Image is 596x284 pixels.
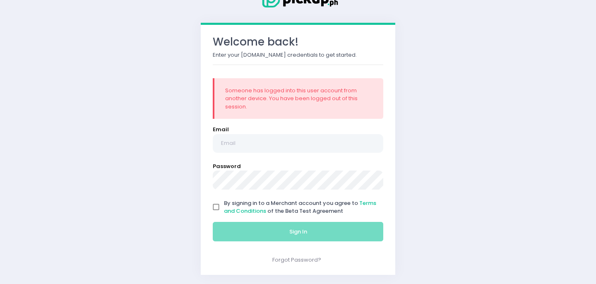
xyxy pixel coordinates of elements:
[213,51,383,59] p: Enter your [DOMAIN_NAME] credentials to get started.
[224,199,376,215] span: By signing in to a Merchant account you agree to of the Beta Test Agreement
[224,199,376,215] a: Terms and Conditions
[213,222,383,242] button: Sign In
[213,125,229,134] label: Email
[213,36,383,48] h3: Welcome back!
[213,162,241,171] label: Password
[225,87,372,111] div: Someone has logged into this user account from another device. You have been logged out of this s...
[213,134,383,153] input: Email
[289,228,307,236] span: Sign In
[272,256,321,264] a: Forgot Password?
